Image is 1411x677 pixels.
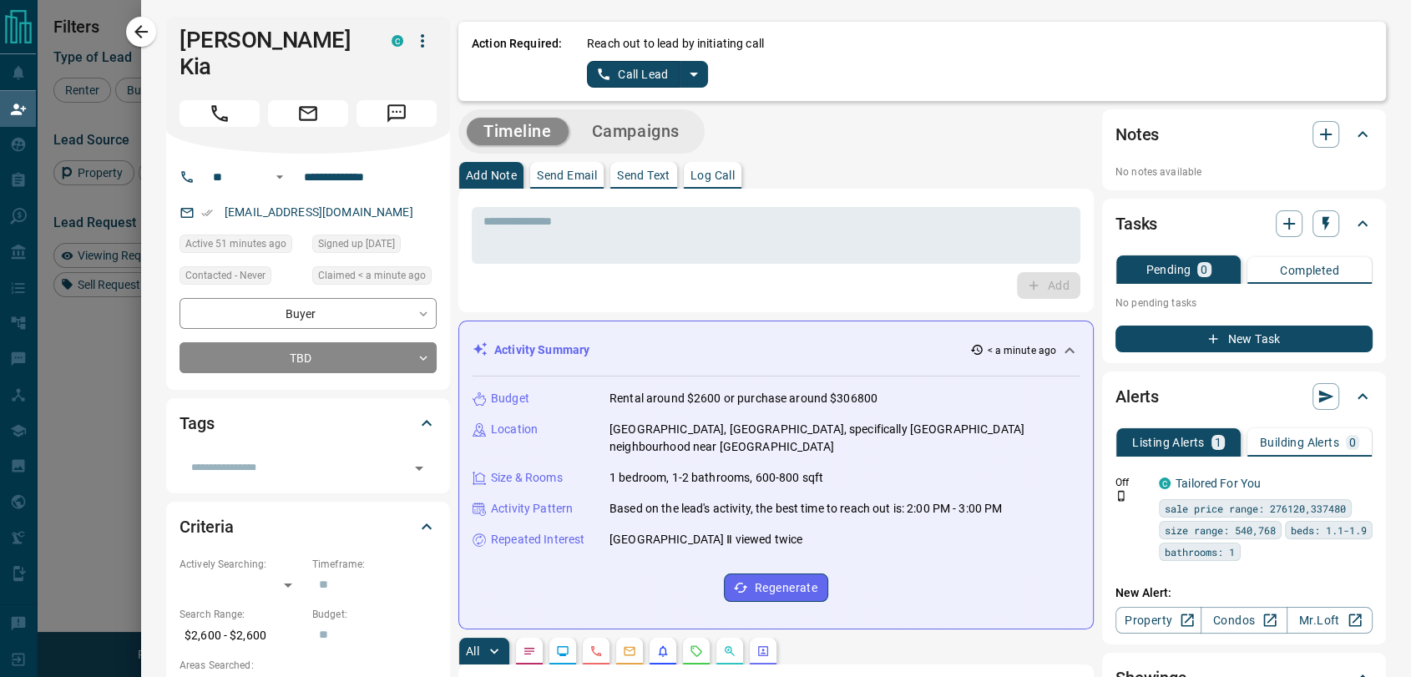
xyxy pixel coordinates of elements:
p: 1 bedroom, 1-2 bathrooms, 600-800 sqft [609,469,823,487]
p: Listing Alerts [1132,437,1205,448]
span: Contacted - Never [185,267,266,284]
p: [GEOGRAPHIC_DATA] Ⅱ viewed twice [609,531,802,548]
p: New Alert: [1115,584,1373,602]
p: Activity Summary [494,341,589,359]
div: Criteria [180,507,437,547]
div: condos.ca [392,35,403,47]
a: Tailored For You [1176,477,1261,490]
p: [GEOGRAPHIC_DATA], [GEOGRAPHIC_DATA], specifically [GEOGRAPHIC_DATA] neighbourhood near [GEOGRAPH... [609,421,1080,456]
div: TBD [180,342,437,373]
div: Tasks [1115,204,1373,244]
p: Activity Pattern [491,500,573,518]
h2: Alerts [1115,383,1159,410]
p: $2,600 - $2,600 [180,622,304,649]
p: Timeframe: [312,557,437,572]
div: split button [587,61,708,88]
svg: Notes [523,644,536,658]
p: All [466,645,479,657]
p: Based on the lead's activity, the best time to reach out is: 2:00 PM - 3:00 PM [609,500,1002,518]
div: condos.ca [1159,477,1171,489]
p: Rental around $2600 or purchase around $306800 [609,390,877,407]
p: 0 [1201,264,1207,275]
p: No pending tasks [1115,291,1373,316]
span: Email [268,100,348,127]
svg: Agent Actions [756,644,770,658]
p: Areas Searched: [180,658,437,673]
span: sale price range: 276120,337480 [1165,500,1346,517]
span: size range: 540,768 [1165,522,1276,538]
svg: Requests [690,644,703,658]
p: 0 [1349,437,1356,448]
p: Send Email [537,169,597,181]
span: Signed up [DATE] [318,235,395,252]
h2: Notes [1115,121,1159,148]
svg: Calls [589,644,603,658]
div: Mon Jul 29 2024 [312,235,437,258]
h2: Tags [180,410,214,437]
button: Open [270,167,290,187]
p: Search Range: [180,607,304,622]
p: Budget [491,390,529,407]
button: Campaigns [575,118,696,145]
svg: Emails [623,644,636,658]
p: Action Required: [472,35,562,88]
p: Off [1115,475,1149,490]
svg: Opportunities [723,644,736,658]
p: Add Note [466,169,517,181]
span: beds: 1.1-1.9 [1291,522,1367,538]
div: Alerts [1115,376,1373,417]
button: Open [407,457,431,480]
p: Completed [1280,265,1339,276]
a: Property [1115,607,1201,634]
svg: Push Notification Only [1115,490,1127,502]
button: Call Lead [587,61,680,88]
div: Mon Oct 13 2025 [312,266,437,290]
div: Mon Oct 13 2025 [180,235,304,258]
p: Location [491,421,538,438]
svg: Email Verified [201,207,213,219]
a: Condos [1201,607,1287,634]
svg: Listing Alerts [656,644,670,658]
p: Repeated Interest [491,531,584,548]
p: Building Alerts [1260,437,1339,448]
div: Tags [180,403,437,443]
svg: Lead Browsing Activity [556,644,569,658]
p: Send Text [617,169,670,181]
p: 1 [1215,437,1221,448]
a: Mr.Loft [1287,607,1373,634]
button: New Task [1115,326,1373,352]
a: [EMAIL_ADDRESS][DOMAIN_NAME] [225,205,413,219]
p: No notes available [1115,164,1373,179]
p: < a minute ago [987,343,1056,358]
p: Budget: [312,607,437,622]
h2: Tasks [1115,210,1157,237]
div: Notes [1115,114,1373,154]
button: Regenerate [724,573,828,602]
span: Active 51 minutes ago [185,235,286,252]
p: Log Call [690,169,735,181]
h2: Criteria [180,513,234,540]
span: Call [180,100,260,127]
div: Buyer [180,298,437,329]
span: bathrooms: 1 [1165,543,1235,560]
p: Actively Searching: [180,557,304,572]
p: Pending [1145,264,1191,275]
p: Size & Rooms [491,469,563,487]
button: Timeline [467,118,569,145]
p: Reach out to lead by initiating call [587,35,764,53]
div: Activity Summary< a minute ago [473,335,1080,366]
span: Message [357,100,437,127]
span: Claimed < a minute ago [318,267,426,284]
h1: [PERSON_NAME] Kia [180,27,367,80]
